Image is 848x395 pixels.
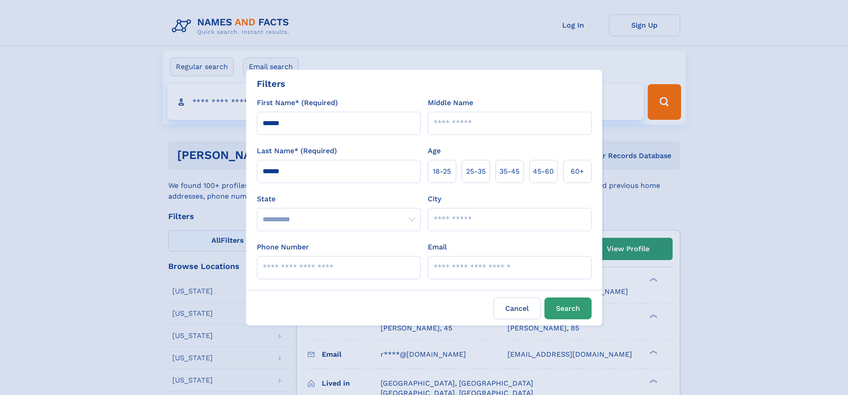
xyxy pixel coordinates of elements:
label: Last Name* (Required) [257,146,337,156]
button: Search [544,297,592,319]
span: 18‑25 [433,166,451,177]
span: 35‑45 [499,166,519,177]
label: Age [428,146,441,156]
label: Phone Number [257,242,309,252]
span: 45‑60 [533,166,554,177]
label: State [257,194,421,204]
span: 25‑35 [466,166,486,177]
span: 60+ [571,166,584,177]
label: Email [428,242,447,252]
label: City [428,194,441,204]
div: Filters [257,77,285,90]
label: First Name* (Required) [257,98,338,108]
label: Cancel [494,297,541,319]
label: Middle Name [428,98,473,108]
